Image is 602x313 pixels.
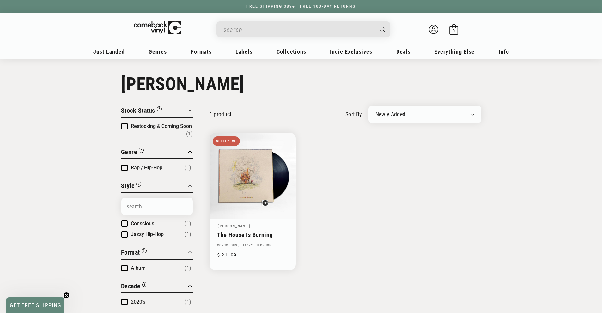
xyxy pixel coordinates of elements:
span: Number of products: (1) [185,220,191,227]
input: When autocomplete results are available use up and down arrows to review and enter to select [223,23,373,36]
span: Rap / Hip-Hop [131,165,162,171]
div: GET FREE SHIPPINGClose teaser [6,297,64,313]
input: Search Options [121,198,193,215]
button: Filter by Genre [121,147,144,158]
span: GET FREE SHIPPING [10,302,61,309]
span: Conscious [131,220,154,226]
span: Format [121,249,140,256]
div: Search [216,21,390,37]
button: Filter by Decade [121,281,147,292]
a: [PERSON_NAME] [217,223,251,228]
label: sort by [345,110,362,118]
span: Album [131,265,146,271]
span: Info [499,48,509,55]
button: Filter by Format [121,248,147,259]
button: Filter by Style [121,181,142,192]
span: Number of products: (1) [185,264,191,272]
span: Restocking & Coming Soon [131,123,192,129]
span: Genre [121,148,137,156]
p: 1 product [210,111,232,117]
span: Indie Exclusives [330,48,372,55]
span: Just Landed [93,48,125,55]
span: Decade [121,282,141,290]
span: 0 [453,28,455,33]
span: Deals [396,48,410,55]
a: FREE SHIPPING $89+ | FREE 100-DAY RETURNS [240,4,362,9]
span: Number of products: (1) [185,298,191,306]
span: Formats [191,48,212,55]
button: Filter by Stock Status [121,106,162,117]
button: Search [374,21,391,37]
span: 2020's [131,299,145,305]
span: Genres [149,48,167,55]
span: Collections [277,48,306,55]
span: Number of products: (1) [186,130,193,138]
span: Number of products: (1) [185,164,191,172]
h1: [PERSON_NAME] [121,74,481,94]
span: Style [121,182,135,190]
span: Number of products: (1) [185,231,191,238]
button: Close teaser [63,292,70,298]
span: Labels [235,48,252,55]
span: Stock Status [121,107,155,114]
span: Everything Else [434,48,475,55]
span: Jazzy Hip-Hop [131,231,164,237]
a: The House Is Burning [217,232,288,238]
